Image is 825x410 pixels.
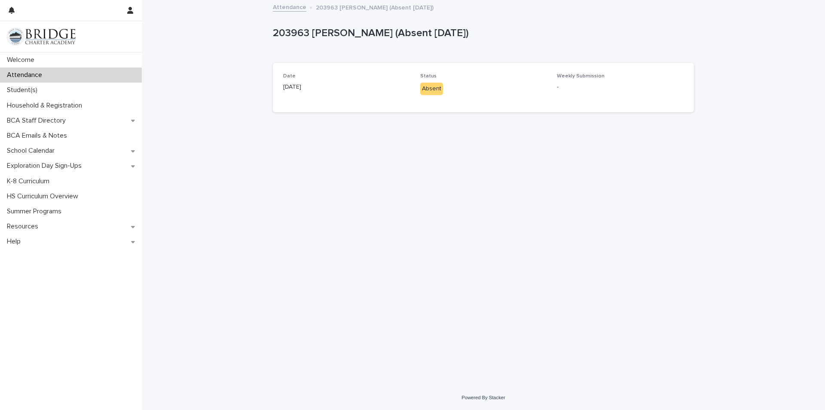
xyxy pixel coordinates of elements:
[273,27,691,40] p: 203963 [PERSON_NAME] (Absent [DATE])
[420,83,443,95] div: Absent
[461,395,505,400] a: Powered By Stacker
[3,86,44,94] p: Student(s)
[3,102,89,110] p: Household & Registration
[3,56,41,64] p: Welcome
[3,162,89,170] p: Exploration Day Sign-Ups
[3,117,73,125] p: BCA Staff Directory
[3,237,27,246] p: Help
[3,192,85,200] p: HS Curriculum Overview
[420,74,437,79] span: Status
[273,2,306,12] a: Attendance
[3,147,61,155] p: School Calendar
[557,74,605,79] span: Weekly Submission
[283,83,410,92] p: [DATE]
[3,222,45,231] p: Resources
[3,207,68,216] p: Summer Programs
[3,71,49,79] p: Attendance
[7,28,76,45] img: V1C1m3IdTEidaUdm9Hs0
[557,83,684,92] p: -
[283,74,296,79] span: Date
[3,132,74,140] p: BCA Emails & Notes
[316,2,434,12] p: 203963 [PERSON_NAME] (Absent [DATE])
[3,177,56,185] p: K-8 Curriculum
